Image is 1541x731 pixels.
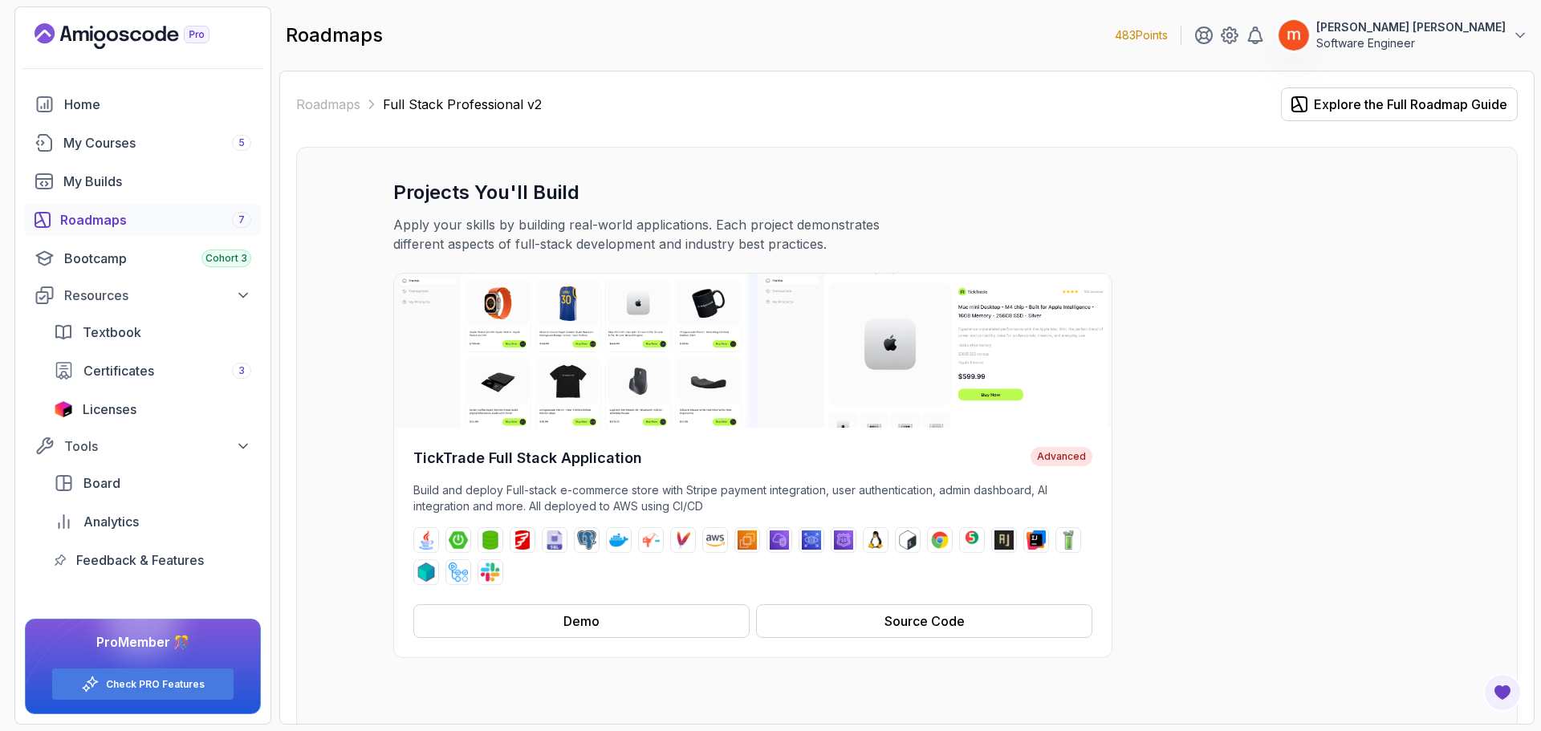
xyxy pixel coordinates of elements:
span: Advanced [1031,447,1092,466]
div: Demo [563,611,600,631]
img: aws logo [705,530,725,550]
a: textbook [44,316,261,348]
div: Resources [64,286,251,305]
div: Bootcamp [64,249,251,268]
a: builds [25,165,261,197]
a: feedback [44,544,261,576]
img: user profile image [1279,20,1309,51]
img: TickTrade Full Stack Application [394,274,1112,428]
img: testcontainers logo [417,562,436,582]
span: 7 [238,213,245,226]
a: licenses [44,393,261,425]
span: Certificates [83,361,154,380]
img: java logo [417,530,436,550]
img: bash logo [898,530,917,550]
a: roadmaps [25,204,261,236]
div: Source Code [884,611,965,631]
p: 483 Points [1115,27,1168,43]
span: Cohort 3 [205,252,247,265]
div: My Courses [63,133,251,152]
img: intellij logo [1027,530,1046,550]
a: Roadmaps [296,95,360,114]
img: postgres logo [577,530,596,550]
img: mockito logo [1059,530,1078,550]
span: Analytics [83,512,139,531]
div: My Builds [63,172,251,191]
img: github-actions logo [449,562,468,582]
button: Resources [25,281,261,310]
img: jib logo [641,530,661,550]
img: route53 logo [834,530,853,550]
h4: TickTrade Full Stack Application [413,447,642,469]
a: courses [25,127,261,159]
img: linux logo [866,530,885,550]
img: assertj logo [994,530,1014,550]
div: Roadmaps [60,210,251,229]
img: ec2 logo [738,530,757,550]
span: 5 [238,136,245,149]
a: certificates [44,355,261,387]
img: spring-data-jpa logo [481,530,500,550]
img: sql logo [545,530,564,550]
button: Explore the Full Roadmap Guide [1281,87,1518,121]
img: chrome logo [930,530,949,550]
button: Tools [25,432,261,461]
a: board [44,467,261,499]
a: Landing page [35,23,246,49]
p: Full Stack Professional v2 [383,95,542,114]
img: maven logo [673,530,693,550]
h2: roadmaps [286,22,383,48]
img: rds logo [802,530,821,550]
a: Check PRO Features [106,678,205,691]
button: Check PRO Features [51,668,234,701]
h3: Projects You'll Build [393,180,1421,205]
span: Licenses [83,400,136,419]
span: Board [83,473,120,493]
span: 3 [238,364,245,377]
a: analytics [44,506,261,538]
img: vpc logo [770,530,789,550]
button: Open Feedback Button [1483,673,1522,712]
a: home [25,88,261,120]
button: Source Code [756,604,1092,638]
span: Feedback & Features [76,550,204,570]
div: Explore the Full Roadmap Guide [1314,95,1507,114]
img: spring-boot logo [449,530,468,550]
p: Software Engineer [1316,35,1506,51]
button: user profile image[PERSON_NAME] [PERSON_NAME]Software Engineer [1278,19,1528,51]
img: flyway logo [513,530,532,550]
img: docker logo [609,530,628,550]
p: Build and deploy Full-stack e-commerce store with Stripe payment integration, user authentication... [413,482,1092,514]
img: jetbrains icon [54,401,73,417]
span: Textbook [83,323,141,342]
div: Tools [64,437,251,456]
p: Apply your skills by building real-world applications. Each project demonstrates different aspect... [393,215,933,254]
img: junit logo [962,530,982,550]
img: slack logo [481,562,500,582]
div: Home [64,95,251,114]
button: Demo [413,604,750,638]
p: [PERSON_NAME] [PERSON_NAME] [1316,19,1506,35]
a: bootcamp [25,242,261,274]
